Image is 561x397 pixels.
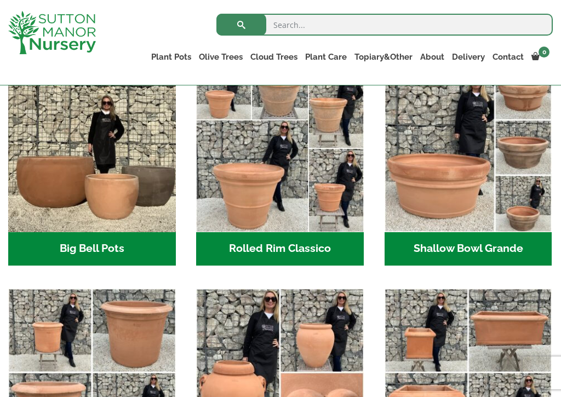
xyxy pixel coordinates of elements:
[147,49,195,65] a: Plant Pots
[8,65,176,232] img: Big Bell Pots
[489,49,528,65] a: Contact
[385,65,552,266] a: Visit product category Shallow Bowl Grande
[196,65,364,266] a: Visit product category Rolled Rim Classico
[196,65,364,232] img: Rolled Rim Classico
[448,49,489,65] a: Delivery
[301,49,351,65] a: Plant Care
[539,47,549,57] span: 0
[416,49,448,65] a: About
[385,65,552,232] img: Shallow Bowl Grande
[351,49,416,65] a: Topiary&Other
[8,232,176,266] h2: Big Bell Pots
[247,49,301,65] a: Cloud Trees
[385,232,552,266] h2: Shallow Bowl Grande
[528,49,553,65] a: 0
[216,14,553,36] input: Search...
[196,232,364,266] h2: Rolled Rim Classico
[195,49,247,65] a: Olive Trees
[8,11,96,54] img: logo
[8,65,176,266] a: Visit product category Big Bell Pots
